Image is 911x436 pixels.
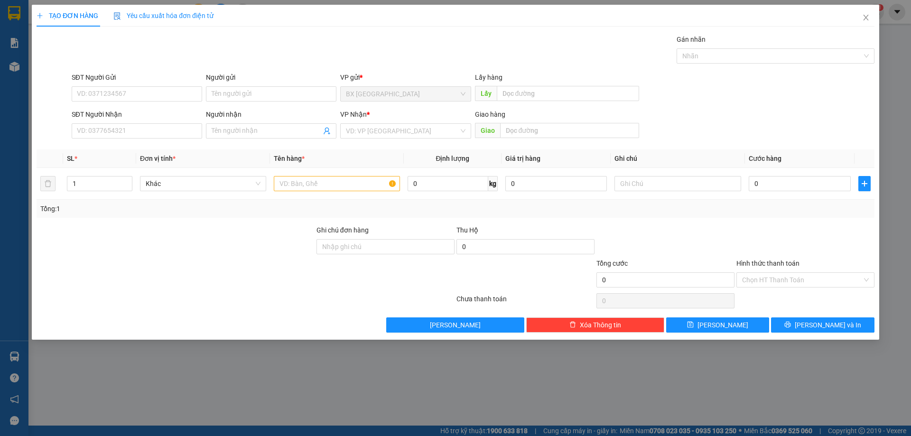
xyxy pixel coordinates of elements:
[596,260,628,267] span: Tổng cước
[274,176,400,191] input: VD: Bàn, Ghế
[580,320,621,330] span: Xóa Thông tin
[4,7,32,50] img: logo
[456,226,478,234] span: Thu Hộ
[113,12,214,19] span: Yêu cầu xuất hóa đơn điện tử
[475,111,505,118] span: Giao hàng
[113,12,121,20] img: icon
[859,180,870,187] span: plus
[475,74,502,81] span: Lấy hàng
[497,86,639,101] input: Dọc đường
[206,109,336,120] div: Người nhận
[488,176,498,191] span: kg
[40,204,352,214] div: Tổng: 1
[858,176,871,191] button: plus
[316,226,369,234] label: Ghi chú đơn hàng
[37,12,43,19] span: plus
[505,176,607,191] input: 0
[475,123,500,138] span: Giao
[341,111,367,118] span: VP Nhận
[569,321,576,329] span: delete
[316,239,455,254] input: Ghi chú đơn hàng
[324,127,331,135] span: user-add
[430,320,481,330] span: [PERSON_NAME]
[615,176,741,191] input: Ghi Chú
[784,321,791,329] span: printer
[72,72,202,83] div: SĐT Người Gửi
[34,33,132,51] span: BX Quảng Ngãi ĐT:
[455,294,595,310] div: Chưa thanh toán
[688,321,694,329] span: save
[34,33,132,51] span: 0941 78 2525
[475,86,497,101] span: Lấy
[146,176,260,191] span: Khác
[40,176,56,191] button: delete
[18,55,106,64] span: BX [GEOGRAPHIC_DATA] -
[37,12,98,19] span: TẠO ĐƠN HÀNG
[346,87,465,101] span: BX Quảng Ngãi
[666,317,769,333] button: save[PERSON_NAME]
[4,64,46,73] span: 0963859729
[736,260,799,267] label: Hình thức thanh toán
[140,155,176,162] span: Đơn vị tính
[698,320,749,330] span: [PERSON_NAME]
[862,14,870,21] span: close
[4,55,18,64] span: Gửi:
[505,155,540,162] span: Giá trị hàng
[34,5,129,32] strong: CÔNG TY CP BÌNH TÂM
[500,123,639,138] input: Dọc đường
[72,109,202,120] div: SĐT Người Nhận
[772,317,874,333] button: printer[PERSON_NAME] và In
[341,72,471,83] div: VP gửi
[795,320,861,330] span: [PERSON_NAME] và In
[67,155,74,162] span: SL
[436,155,470,162] span: Định lượng
[611,149,745,168] th: Ghi chú
[853,5,879,31] button: Close
[527,317,665,333] button: deleteXóa Thông tin
[387,317,525,333] button: [PERSON_NAME]
[274,155,305,162] span: Tên hàng
[206,72,336,83] div: Người gửi
[749,155,781,162] span: Cước hàng
[677,36,706,43] label: Gán nhãn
